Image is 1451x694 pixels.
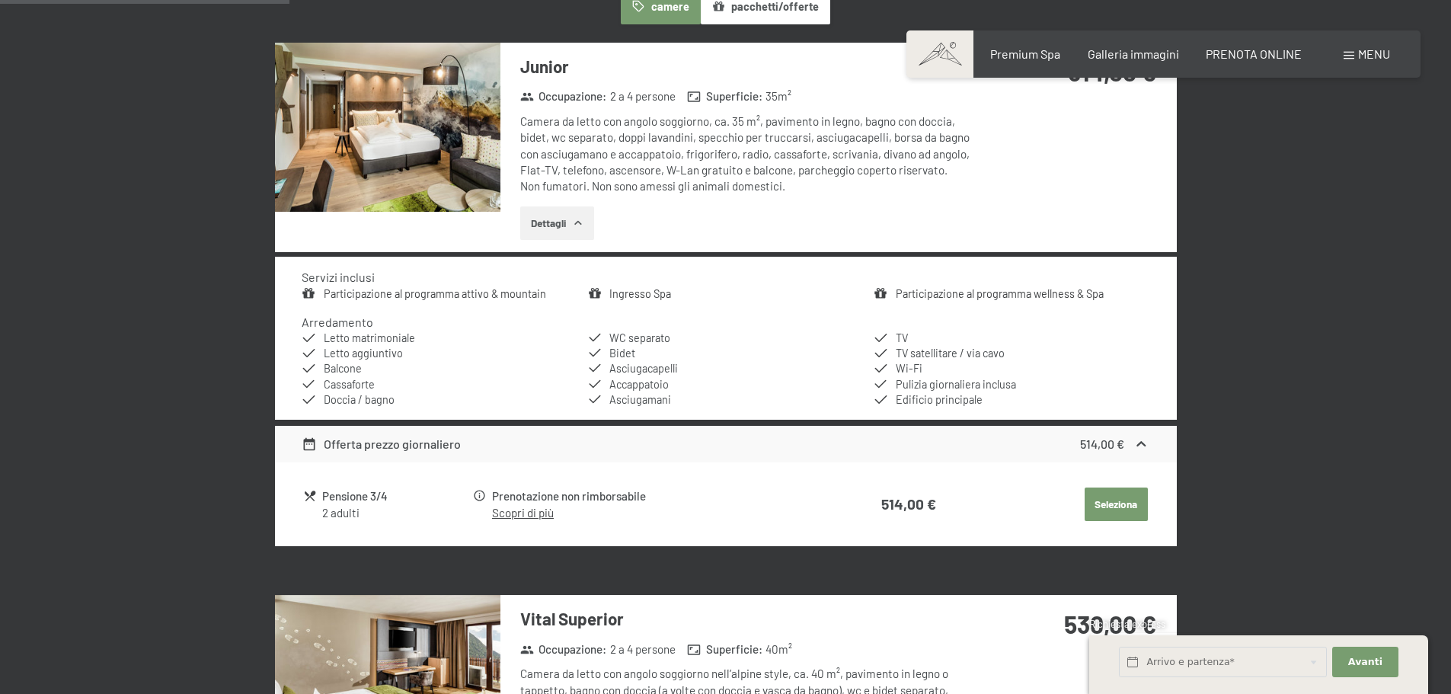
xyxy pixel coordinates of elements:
h4: Arredamento [302,315,373,329]
a: Galleria immagini [1088,46,1179,61]
span: WC separato [609,331,670,344]
span: TV satellitare / via cavo [896,347,1005,360]
a: Ingresso Spa [609,287,671,300]
span: Bidet [609,347,635,360]
button: Avanti [1332,647,1398,678]
span: Cassaforte [324,378,375,391]
div: Camera da letto con angolo soggiorno, ca. 35 m², pavimento in legno, bagno con doccia, bidet, wc ... [520,114,973,194]
a: Participazione al programma attivo & mountain [324,287,546,300]
h3: Junior [520,55,973,78]
span: Accappatoio [609,378,669,391]
div: Offerta prezzo giornaliero514,00 € [275,426,1177,462]
h4: Servizi inclusi [302,270,375,284]
span: Wi-Fi [896,362,922,375]
span: 40 m² [765,641,792,657]
a: Scopri di più [492,506,554,520]
a: Participazione al programma wellness & Spa [896,287,1104,300]
span: Richiesta express [1089,618,1165,630]
div: 2 adulti [322,505,471,521]
div: Prenotazione non rimborsabile [492,488,809,505]
span: Asciugamani [609,393,671,406]
span: TV [896,331,908,344]
a: PRENOTA ONLINE [1206,46,1302,61]
strong: 514,00 € [1080,437,1124,451]
span: Menu [1358,46,1390,61]
div: Pensione 3/4 [322,488,471,505]
a: Premium Spa [990,46,1060,61]
strong: Superficie : [687,641,762,657]
span: Balcone [324,362,362,375]
span: Pulizia giornaliera inclusa [896,378,1016,391]
span: Edificio principale [896,393,983,406]
span: 2 a 4 persone [610,641,676,657]
button: Dettagli [520,206,594,240]
strong: 530,00 € [1064,609,1156,638]
strong: Occupazione : [520,88,607,104]
strong: Occupazione : [520,641,607,657]
div: Offerta prezzo giornaliero [302,435,461,453]
img: mss_renderimg.php [275,43,500,212]
strong: 514,00 € [1068,57,1156,86]
button: Seleziona [1085,488,1148,521]
span: 2 a 4 persone [610,88,676,104]
span: Letto aggiuntivo [324,347,403,360]
span: 35 m² [765,88,791,104]
span: Letto matrimoniale [324,331,415,344]
strong: 514,00 € [881,495,936,513]
span: Asciugacapelli [609,362,678,375]
strong: Superficie : [687,88,762,104]
h3: Vital Superior [520,607,973,631]
span: Doccia / bagno [324,393,395,406]
span: Avanti [1348,655,1382,669]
